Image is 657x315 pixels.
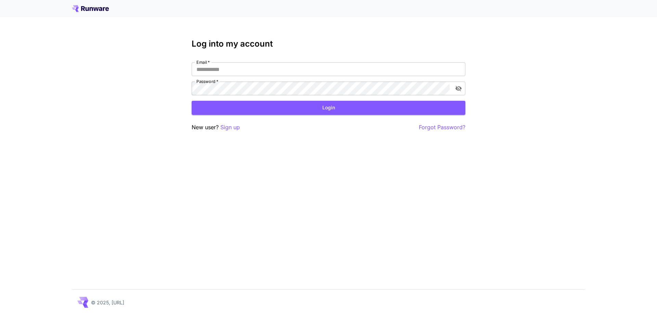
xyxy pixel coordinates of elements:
[192,39,465,49] h3: Log into my account
[91,299,124,306] p: © 2025, [URL]
[196,59,210,65] label: Email
[192,123,240,132] p: New user?
[196,78,218,84] label: Password
[452,82,465,95] button: toggle password visibility
[419,123,465,132] button: Forgot Password?
[220,123,240,132] button: Sign up
[192,101,465,115] button: Login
